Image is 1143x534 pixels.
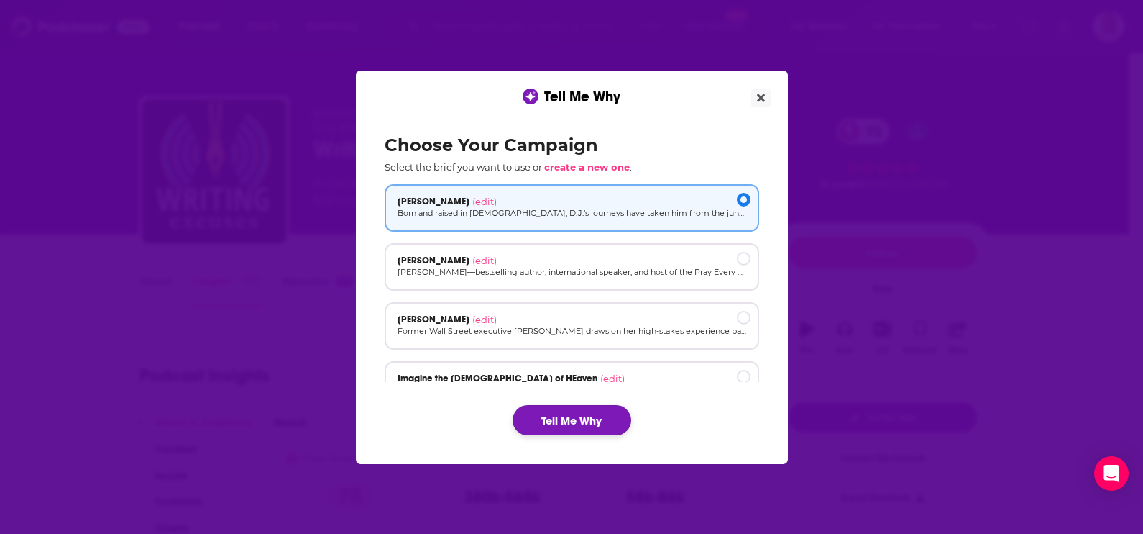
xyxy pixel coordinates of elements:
span: [PERSON_NAME] [398,196,469,207]
span: (edit) [472,314,497,325]
p: Born and raised in [DEMOGRAPHIC_DATA], D.J.’s journeys have taken him from the jungles of the Ama... [398,207,746,220]
div: Open Intercom Messenger [1094,456,1129,491]
span: Tell Me Why [544,88,620,106]
button: Close [751,89,771,107]
p: [PERSON_NAME]—bestselling author, international speaker, and host of the Pray Every Day podcast w... [398,266,746,279]
span: (edit) [472,196,497,207]
span: [PERSON_NAME] [398,314,469,325]
span: (edit) [472,255,497,266]
span: create a new one [544,161,630,173]
img: tell me why sparkle [525,91,536,102]
p: Select the brief you want to use or . [385,161,759,173]
span: (edit) [600,373,625,384]
p: Former Wall Street executive [PERSON_NAME] draws on her high-stakes experience balancing career a... [398,325,746,338]
h2: Choose Your Campaign [385,135,759,155]
span: [PERSON_NAME] [398,255,469,266]
span: Imagine the [DEMOGRAPHIC_DATA] of HEaven [398,373,597,384]
button: Tell Me Why [513,405,631,435]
